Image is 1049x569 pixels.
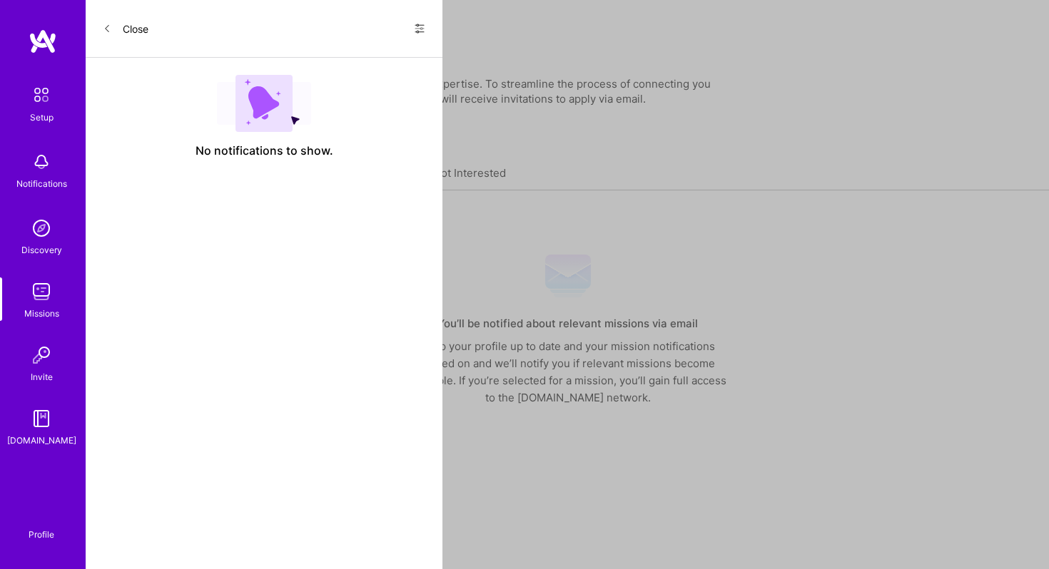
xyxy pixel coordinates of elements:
[27,404,56,433] img: guide book
[24,306,59,321] div: Missions
[196,143,333,158] span: No notifications to show.
[27,214,56,242] img: discovery
[29,29,57,54] img: logo
[27,341,56,369] img: Invite
[31,369,53,384] div: Invite
[16,176,67,191] div: Notifications
[24,512,59,540] a: Profile
[21,242,62,257] div: Discovery
[27,148,56,176] img: bell
[217,75,311,132] img: empty
[103,17,148,40] button: Close
[7,433,76,448] div: [DOMAIN_NAME]
[26,80,56,110] img: setup
[27,277,56,306] img: teamwork
[30,110,54,125] div: Setup
[29,527,54,540] div: Profile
